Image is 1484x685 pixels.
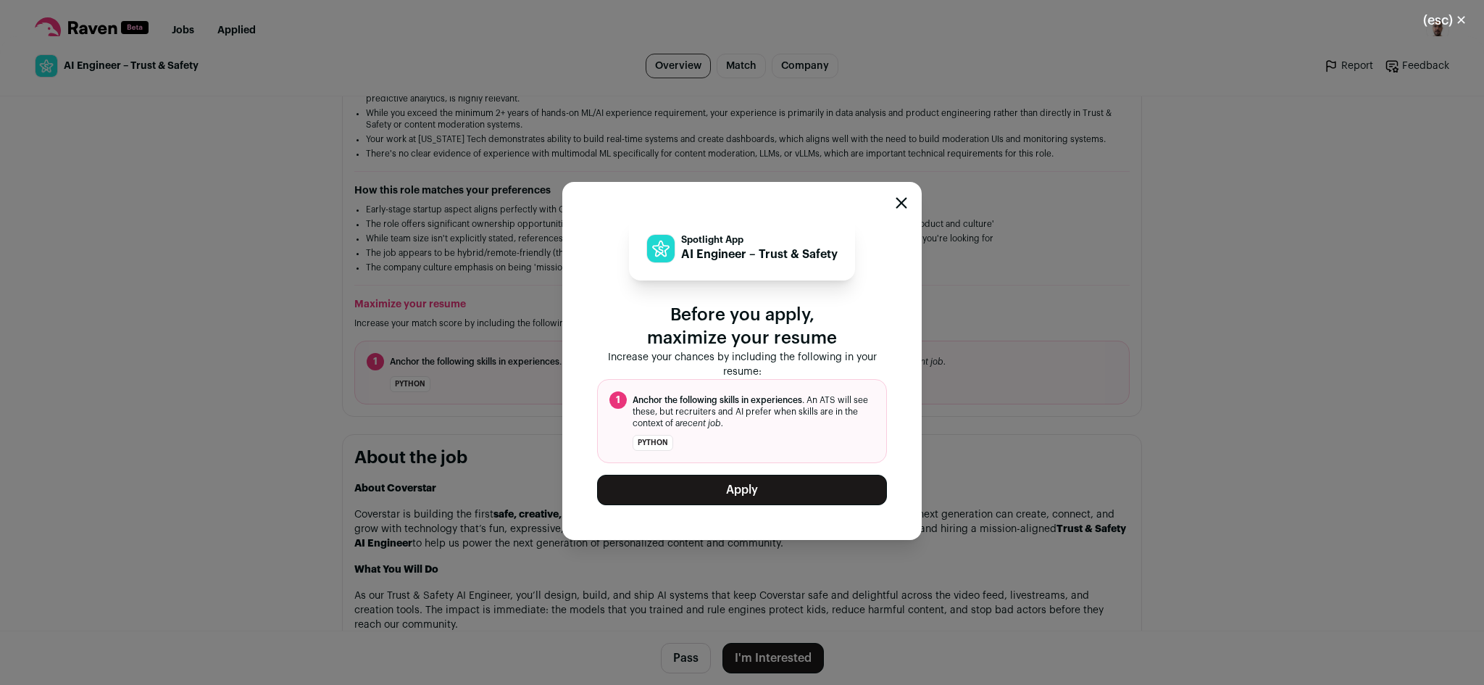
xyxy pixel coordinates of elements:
[633,435,673,451] li: Python
[609,391,627,409] span: 1
[681,246,838,263] p: AI Engineer – Trust & Safety
[681,234,838,246] p: Spotlight App
[597,475,887,505] button: Apply
[597,350,887,379] p: Increase your chances by including the following in your resume:
[680,419,723,428] i: recent job.
[896,197,907,209] button: Close modal
[647,235,675,262] img: a0bbf3b1a0f489d43104dddb660b75e7a2e6610b0c4c3090721c0ac3bd57c110.png
[633,394,875,429] span: . An ATS will see these, but recruiters and AI prefer when skills are in the context of a
[1406,4,1484,36] button: Close modal
[633,396,802,404] span: Anchor the following skills in experiences
[597,304,887,350] p: Before you apply, maximize your resume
